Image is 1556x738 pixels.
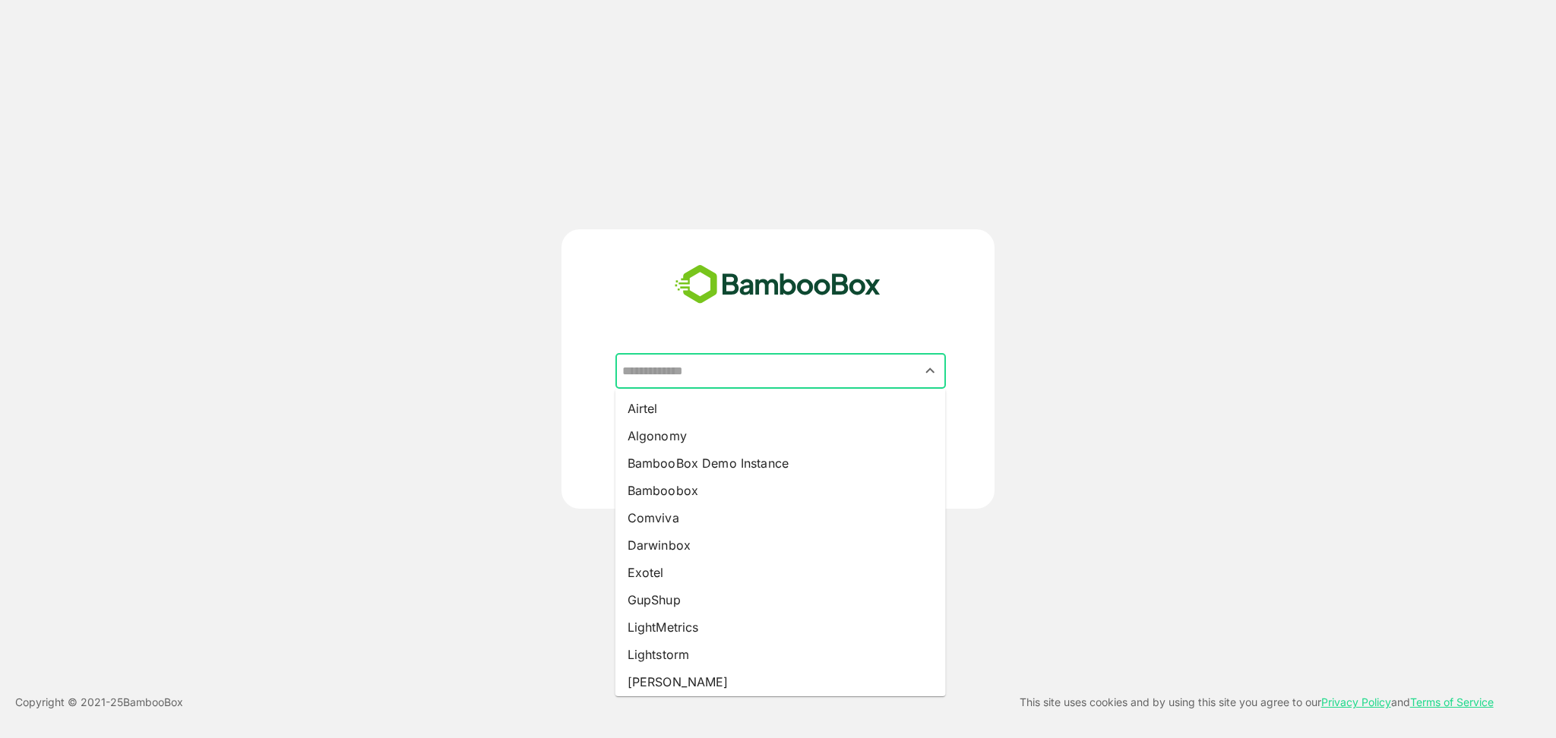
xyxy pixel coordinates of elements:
li: Algonomy [615,422,946,449]
li: Bamboobox [615,477,946,504]
li: BambooBox Demo Instance [615,449,946,477]
a: Terms of Service [1410,695,1494,708]
button: Close [920,361,941,381]
li: Exotel [615,559,946,586]
li: Lightstorm [615,641,946,668]
li: RateGain [615,695,946,723]
li: Comviva [615,504,946,531]
p: This site uses cookies and by using this site you agree to our and [1020,693,1494,711]
li: Darwinbox [615,531,946,559]
li: [PERSON_NAME] [615,668,946,695]
img: bamboobox [666,260,889,310]
p: Copyright © 2021- 25 BambooBox [15,693,183,711]
a: Privacy Policy [1321,695,1391,708]
li: GupShup [615,586,946,613]
li: LightMetrics [615,613,946,641]
li: Airtel [615,395,946,422]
